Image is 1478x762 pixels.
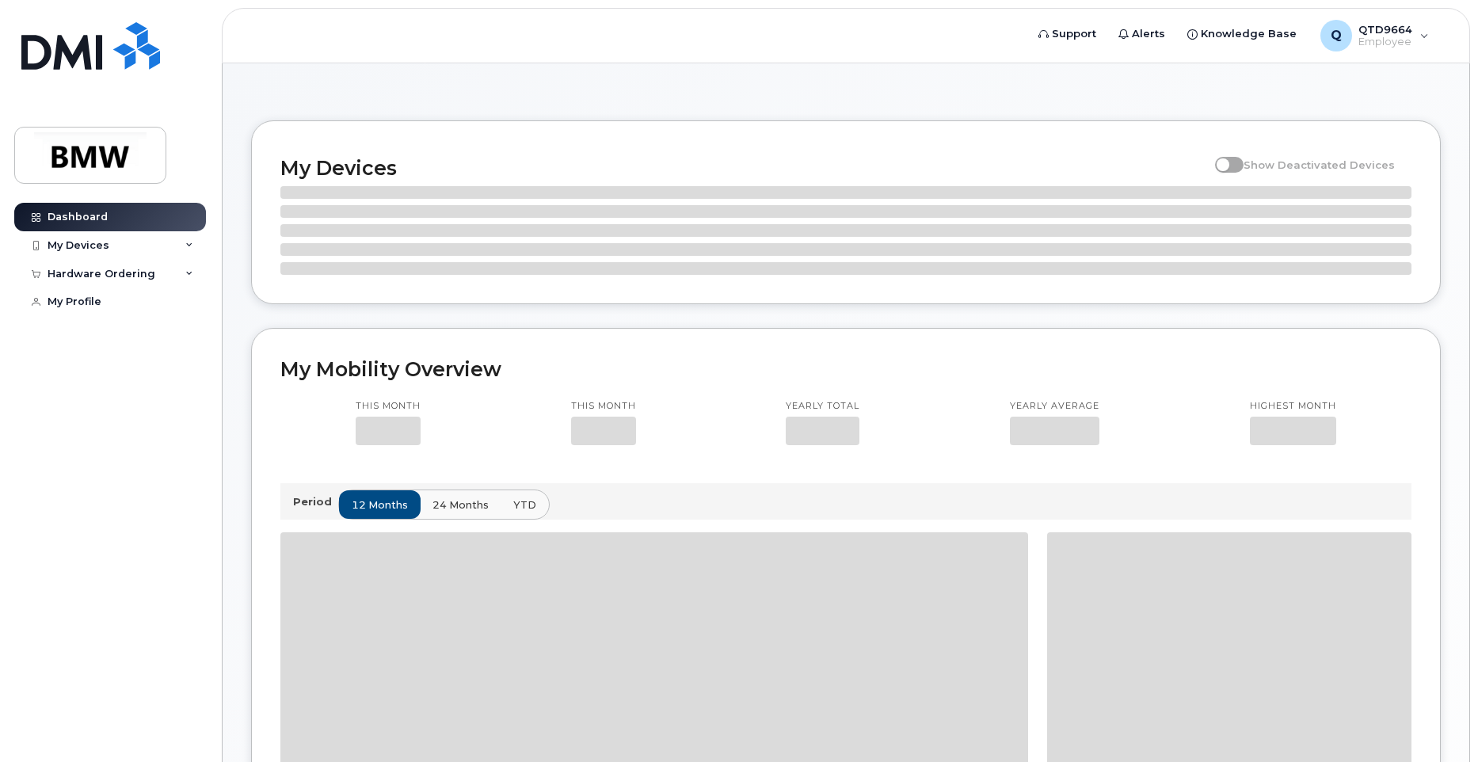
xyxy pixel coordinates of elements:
[513,497,536,512] span: YTD
[280,156,1207,180] h2: My Devices
[356,400,421,413] p: This month
[293,494,338,509] p: Period
[786,400,859,413] p: Yearly total
[1244,158,1395,171] span: Show Deactivated Devices
[280,357,1411,381] h2: My Mobility Overview
[1250,400,1336,413] p: Highest month
[1010,400,1099,413] p: Yearly average
[432,497,489,512] span: 24 months
[1215,150,1228,162] input: Show Deactivated Devices
[571,400,636,413] p: This month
